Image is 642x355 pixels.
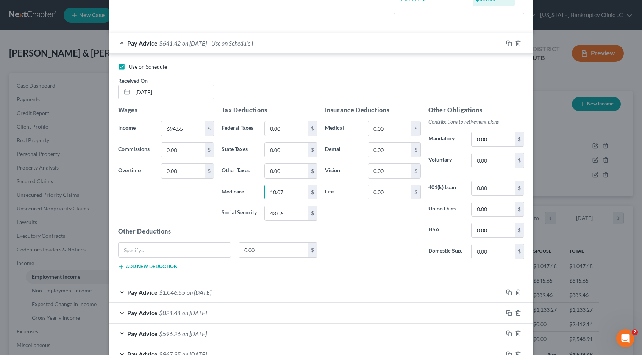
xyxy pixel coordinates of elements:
[472,153,514,168] input: 0.00
[118,227,317,236] h5: Other Deductions
[411,121,420,136] div: $
[515,181,524,195] div: $
[472,181,514,195] input: 0.00
[308,164,317,178] div: $
[182,330,207,337] span: on [DATE]
[515,132,524,146] div: $
[159,309,181,316] span: $821.41
[118,264,177,270] button: Add new deduction
[127,309,158,316] span: Pay Advice
[308,185,317,199] div: $
[368,185,411,199] input: 0.00
[308,143,317,157] div: $
[182,309,207,316] span: on [DATE]
[205,143,214,157] div: $
[308,121,317,136] div: $
[265,185,308,199] input: 0.00
[472,202,514,217] input: 0.00
[161,143,204,157] input: 0.00
[187,289,211,296] span: on [DATE]
[182,39,207,47] span: on [DATE]
[118,77,148,84] span: Received On
[265,164,308,178] input: 0.00
[428,118,524,126] p: Contributions to retirement plans
[127,289,158,296] span: Pay Advice
[118,124,136,131] span: Income
[515,223,524,237] div: $
[411,185,420,199] div: $
[425,244,468,259] label: Domestic Sup.
[425,132,468,147] label: Mandatory
[119,243,231,257] input: Specify...
[218,163,261,179] label: Other Taxes
[321,121,364,136] label: Medical
[472,244,514,259] input: 0.00
[368,121,411,136] input: 0.00
[159,289,185,296] span: $1,046.55
[632,329,638,335] span: 2
[411,164,420,178] div: $
[425,181,468,196] label: 401(k) Loan
[265,121,308,136] input: 0.00
[114,142,158,157] label: Commissions
[218,185,261,200] label: Medicare
[161,164,204,178] input: 0.00
[127,330,158,337] span: Pay Advice
[208,39,253,47] span: - Use on Schedule I
[129,63,170,70] span: Use on Schedule I
[222,105,317,115] h5: Tax Deductions
[321,142,364,157] label: Dental
[218,142,261,157] label: State Taxes
[321,185,364,200] label: Life
[428,105,524,115] h5: Other Obligations
[218,206,261,221] label: Social Security
[265,143,308,157] input: 0.00
[321,163,364,179] label: Vision
[205,164,214,178] div: $
[368,143,411,157] input: 0.00
[218,121,261,136] label: Federal Taxes
[127,39,158,47] span: Pay Advice
[616,329,634,347] iframe: Intercom live chat
[425,223,468,238] label: HSA
[159,330,181,337] span: $596.26
[472,132,514,146] input: 0.00
[133,85,214,99] input: MM/DD/YYYY
[265,206,308,220] input: 0.00
[472,223,514,237] input: 0.00
[159,39,181,47] span: $641.42
[411,143,420,157] div: $
[118,105,214,115] h5: Wages
[239,243,308,257] input: 0.00
[515,244,524,259] div: $
[308,243,317,257] div: $
[515,153,524,168] div: $
[161,121,204,136] input: 0.00
[308,206,317,220] div: $
[425,202,468,217] label: Union Dues
[114,163,158,179] label: Overtime
[515,202,524,217] div: $
[425,153,468,168] label: Voluntary
[325,105,421,115] h5: Insurance Deductions
[205,121,214,136] div: $
[368,164,411,178] input: 0.00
